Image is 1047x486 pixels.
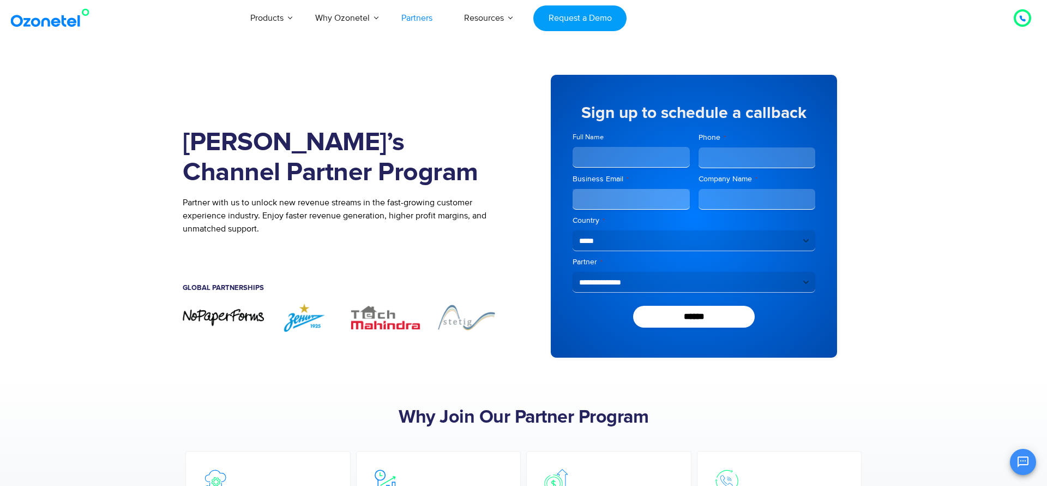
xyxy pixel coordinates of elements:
[699,174,816,185] label: Company Name
[573,215,815,226] label: Country
[183,128,507,188] h1: [PERSON_NAME]’s Channel Partner Program
[264,303,345,333] img: ZENIT
[573,132,690,143] label: Full Name
[573,257,815,268] label: Partner
[533,5,627,31] a: Request a Demo
[345,303,426,333] img: TechMahindra
[183,303,507,333] div: Image Carousel
[345,303,426,333] div: 3 of 7
[183,407,864,429] h2: Why Join Our Partner Program
[573,174,690,185] label: Business Email
[426,303,507,333] div: 4 of 7
[183,308,264,327] img: nopaperforms
[573,105,815,121] h5: Sign up to schedule a callback
[183,308,264,327] div: 1 of 7
[426,303,507,333] img: Stetig
[699,132,816,143] label: Phone
[183,196,507,235] p: Partner with us to unlock new revenue streams in the fast-growing customer experience industry. E...
[264,303,345,333] div: 2 of 7
[1010,449,1036,475] button: Open chat
[183,285,507,292] h5: Global Partnerships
